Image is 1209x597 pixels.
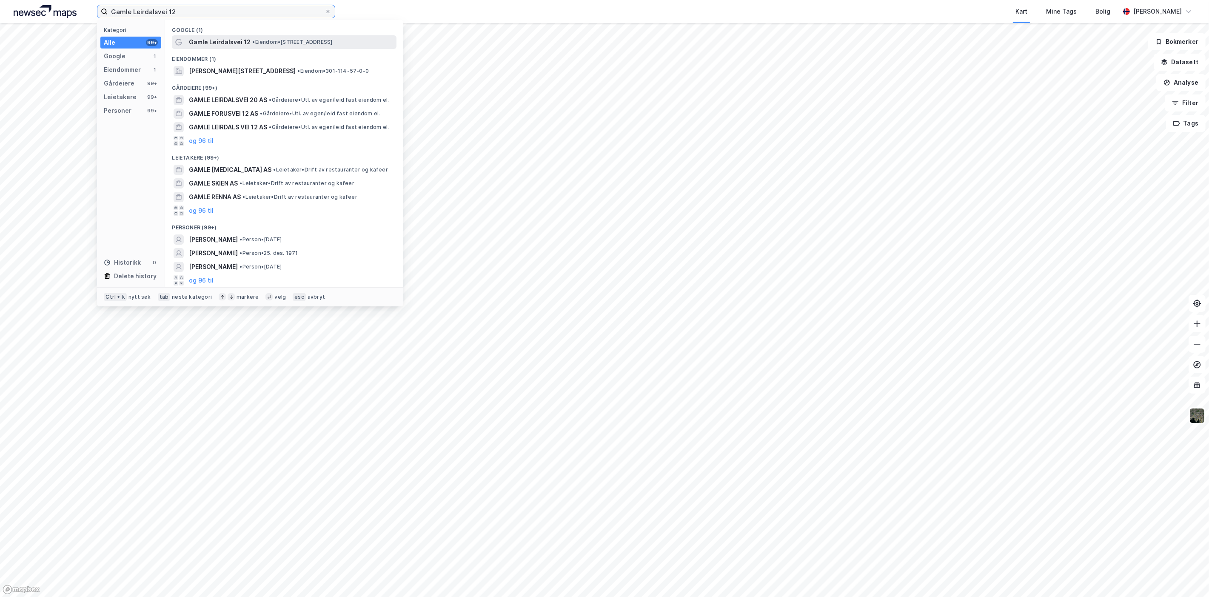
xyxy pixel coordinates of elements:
[1166,115,1206,132] button: Tags
[114,271,157,281] div: Delete history
[260,110,380,117] span: Gårdeiere • Utl. av egen/leid fast eiendom el.
[242,194,245,200] span: •
[297,68,300,74] span: •
[3,585,40,594] a: Mapbox homepage
[165,49,403,64] div: Eiendommer (1)
[104,51,125,61] div: Google
[240,263,282,270] span: Person • [DATE]
[1165,94,1206,111] button: Filter
[189,136,214,146] button: og 96 til
[151,53,158,60] div: 1
[189,95,267,105] span: GAMLE LEIRDALSVEI 20 AS
[146,39,158,46] div: 99+
[104,257,141,268] div: Historikk
[189,248,238,258] span: [PERSON_NAME]
[104,78,134,89] div: Gårdeiere
[1166,556,1209,597] iframe: Chat Widget
[1133,6,1182,17] div: [PERSON_NAME]
[165,148,403,163] div: Leietakere (99+)
[104,92,137,102] div: Leietakere
[308,294,325,300] div: avbryt
[151,66,158,73] div: 1
[189,206,214,216] button: og 96 til
[151,259,158,266] div: 0
[158,293,171,301] div: tab
[128,294,151,300] div: nytt søk
[14,5,77,18] img: logo.a4113a55bc3d86da70a041830d287a7e.svg
[165,217,403,233] div: Personer (99+)
[1189,408,1205,424] img: 9k=
[189,234,238,245] span: [PERSON_NAME]
[240,263,242,270] span: •
[189,37,251,47] span: Gamle Leirdalsvei 12
[1095,6,1110,17] div: Bolig
[293,293,306,301] div: esc
[273,166,276,173] span: •
[240,180,242,186] span: •
[240,236,282,243] span: Person • [DATE]
[104,65,141,75] div: Eiendommer
[146,80,158,87] div: 99+
[242,194,357,200] span: Leietaker • Drift av restauranter og kafeer
[240,250,242,256] span: •
[297,68,369,74] span: Eiendom • 301-114-57-0-0
[165,20,403,35] div: Google (1)
[274,294,286,300] div: velg
[108,5,325,18] input: Søk på adresse, matrikkel, gårdeiere, leietakere eller personer
[269,97,271,103] span: •
[1015,6,1027,17] div: Kart
[104,27,161,33] div: Kategori
[269,97,389,103] span: Gårdeiere • Utl. av egen/leid fast eiendom el.
[189,165,271,175] span: GAMLE [MEDICAL_DATA] AS
[269,124,389,131] span: Gårdeiere • Utl. av egen/leid fast eiendom el.
[1148,33,1206,50] button: Bokmerker
[1154,54,1206,71] button: Datasett
[104,37,115,48] div: Alle
[1046,6,1077,17] div: Mine Tags
[260,110,262,117] span: •
[189,192,241,202] span: GAMLE RENNA AS
[172,294,212,300] div: neste kategori
[252,39,332,46] span: Eiendom • [STREET_ADDRESS]
[273,166,388,173] span: Leietaker • Drift av restauranter og kafeer
[240,180,354,187] span: Leietaker • Drift av restauranter og kafeer
[237,294,259,300] div: markere
[146,107,158,114] div: 99+
[189,66,296,76] span: [PERSON_NAME][STREET_ADDRESS]
[104,293,127,301] div: Ctrl + k
[189,275,214,286] button: og 96 til
[240,250,298,257] span: Person • 25. des. 1971
[189,109,258,119] span: GAMLE FORUSVEI 12 AS
[252,39,255,45] span: •
[240,236,242,243] span: •
[189,178,238,189] span: GAMLE SKIEN AS
[1156,74,1206,91] button: Analyse
[189,122,267,132] span: GAMLE LEIRDALS VEI 12 AS
[104,106,131,116] div: Personer
[269,124,271,130] span: •
[189,262,238,272] span: [PERSON_NAME]
[146,94,158,100] div: 99+
[165,78,403,93] div: Gårdeiere (99+)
